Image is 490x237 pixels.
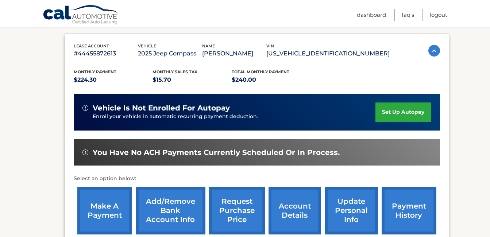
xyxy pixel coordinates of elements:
[382,187,436,234] a: payment history
[375,102,431,122] a: set up autopay
[93,148,340,157] span: You have no ACH payments currently scheduled or in process.
[428,45,440,57] img: accordion-active.svg
[74,48,138,59] p: #44455872613
[74,75,153,85] p: $224.30
[138,48,202,59] p: 2025 Jeep Compass
[93,104,230,113] span: vehicle is not enrolled for autopay
[138,43,156,48] span: vehicle
[266,43,274,48] span: vin
[153,75,232,85] p: $15.70
[74,69,116,74] span: Monthly Payment
[232,75,311,85] p: $240.00
[325,187,378,234] a: update personal info
[269,187,321,234] a: account details
[153,69,197,74] span: Monthly sales Tax
[209,187,265,234] a: request purchase price
[202,48,266,59] p: [PERSON_NAME]
[136,187,205,234] a: Add/Remove bank account info
[43,5,119,26] a: Cal Automotive
[82,149,88,155] img: alert-white.svg
[202,43,215,48] span: name
[402,9,414,21] a: FAQ's
[232,69,289,74] span: Total Monthly Payment
[266,48,390,59] p: [US_VEHICLE_IDENTIFICATION_NUMBER]
[430,9,447,21] a: Logout
[82,105,88,111] img: alert-white.svg
[93,113,376,121] p: Enroll your vehicle in automatic recurring payment deduction.
[74,174,440,183] p: Select an option below:
[74,43,109,48] span: lease account
[77,187,132,234] a: make a payment
[357,9,386,21] a: Dashboard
